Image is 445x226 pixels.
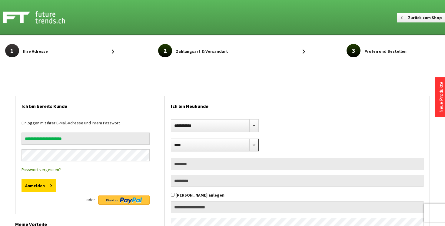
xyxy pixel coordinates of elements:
a: Passwort vergessen? [22,167,61,172]
label: [PERSON_NAME] anlegen [175,192,224,198]
img: Direkt zu PayPal Button [98,195,150,205]
a: Shop Futuretrends - zur Startseite wechseln [3,10,109,25]
span: Ihre Adresse [23,48,48,55]
div: Einloggen mit Ihrer E-Mail-Adresse und Ihrem Passwort [22,119,150,133]
span: oder [86,195,95,204]
span: 2 [158,44,172,57]
span: 3 [347,44,360,57]
span: Prüfen und Bestellen [364,48,407,55]
button: Anmelden [22,179,56,192]
img: Shop Futuretrends - zur Startseite wechseln [3,10,78,25]
h2: Ich bin bereits Kunde [22,96,150,113]
span: 1 [5,44,19,57]
h2: Ich bin Neukunde [171,96,423,113]
a: Zurück zum Shop [397,13,445,22]
span: Zahlungsart & Versandart [176,48,228,55]
a: Neue Produkte [438,82,444,113]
